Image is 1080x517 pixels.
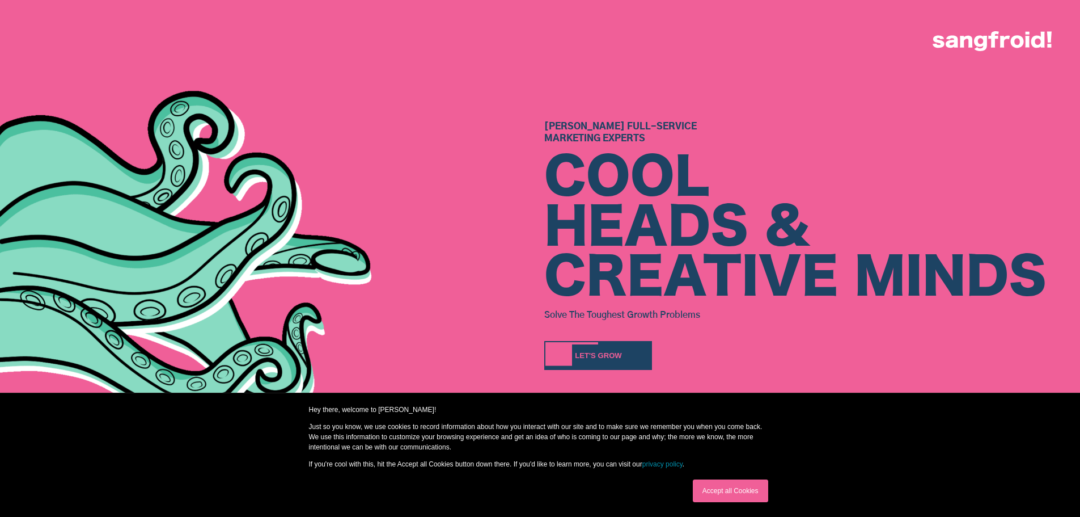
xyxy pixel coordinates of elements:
h1: [PERSON_NAME] Full-Service Marketing Experts [544,121,1047,145]
a: privacy policy [441,215,474,221]
a: privacy policy [642,460,683,468]
a: Let's Grow [544,341,652,370]
div: COOL HEADS & CREATIVE MINDS [544,154,1047,304]
p: Just so you know, we use cookies to record information about how you interact with our site and t... [309,422,772,452]
div: Let's Grow [575,350,622,362]
p: If you're cool with this, hit the Accept all Cookies button down there. If you'd like to learn mo... [309,459,772,469]
img: logo [933,31,1052,51]
p: Hey there, welcome to [PERSON_NAME]! [309,405,772,415]
h3: Solve The Toughest Growth Problems [544,306,1047,323]
a: Accept all Cookies [693,480,768,502]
